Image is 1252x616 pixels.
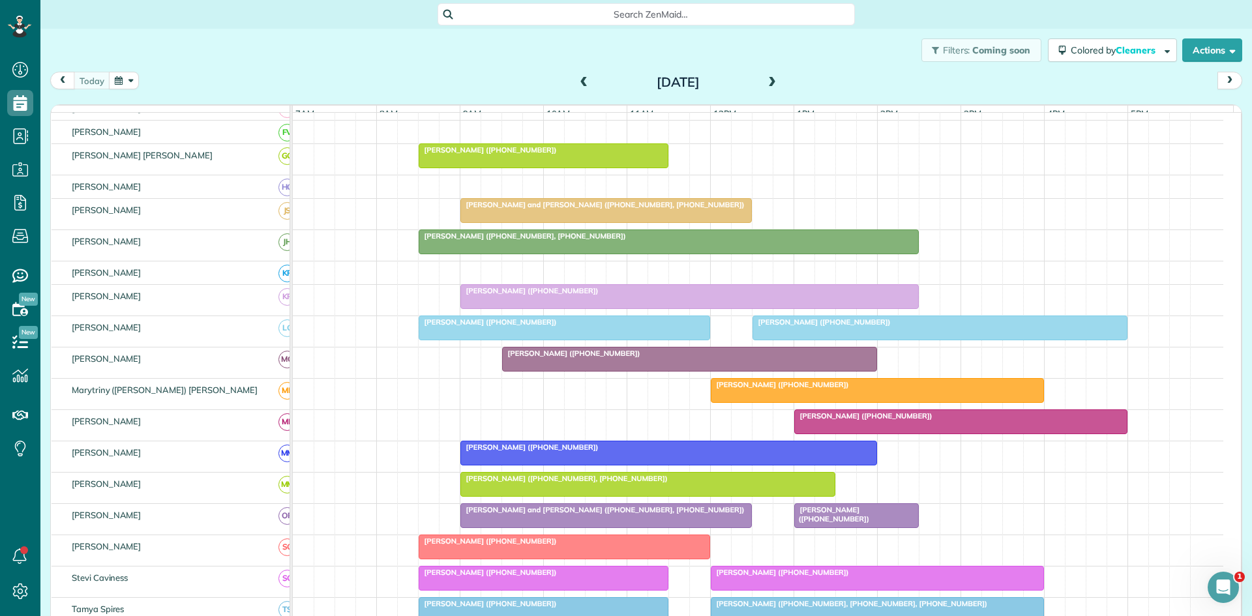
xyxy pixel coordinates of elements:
[69,385,260,395] span: Marytriny ([PERSON_NAME]) [PERSON_NAME]
[418,568,558,577] span: [PERSON_NAME] ([PHONE_NUMBER])
[752,317,891,327] span: [PERSON_NAME] ([PHONE_NUMBER])
[794,505,870,523] span: [PERSON_NAME] ([PHONE_NUMBER])
[460,443,599,452] span: [PERSON_NAME] ([PHONE_NUMBER])
[1116,44,1157,56] span: Cleaners
[69,267,144,278] span: [PERSON_NAME]
[278,233,296,251] span: JH
[278,124,296,141] span: FV
[501,349,641,358] span: [PERSON_NAME] ([PHONE_NUMBER])
[278,147,296,165] span: GG
[69,353,144,364] span: [PERSON_NAME]
[1071,44,1160,56] span: Colored by
[69,181,144,192] span: [PERSON_NAME]
[794,108,817,119] span: 1pm
[69,236,144,246] span: [PERSON_NAME]
[278,445,296,462] span: MM
[544,108,573,119] span: 10am
[278,382,296,400] span: ME
[460,474,668,483] span: [PERSON_NAME] ([PHONE_NUMBER], [PHONE_NUMBER])
[278,413,296,431] span: ML
[597,75,760,89] h2: [DATE]
[794,411,933,420] span: [PERSON_NAME] ([PHONE_NUMBER])
[418,599,558,608] span: [PERSON_NAME] ([PHONE_NUMBER])
[278,570,296,587] span: SC
[69,447,144,458] span: [PERSON_NAME]
[278,288,296,306] span: KR
[278,319,296,337] span: LC
[69,322,144,332] span: [PERSON_NAME]
[377,108,401,119] span: 8am
[711,108,739,119] span: 12pm
[19,293,38,306] span: New
[710,568,850,577] span: [PERSON_NAME] ([PHONE_NUMBER])
[1045,108,1067,119] span: 4pm
[69,478,144,489] span: [PERSON_NAME]
[627,108,657,119] span: 11am
[69,572,130,583] span: Stevi Caviness
[878,108,901,119] span: 2pm
[278,265,296,282] span: KR
[19,326,38,339] span: New
[418,231,627,241] span: [PERSON_NAME] ([PHONE_NUMBER], [PHONE_NUMBER])
[69,103,144,113] span: [PERSON_NAME]
[278,179,296,196] span: HG
[69,205,144,215] span: [PERSON_NAME]
[418,145,558,154] span: [PERSON_NAME] ([PHONE_NUMBER])
[278,202,296,220] span: JS
[293,108,317,119] span: 7am
[1182,38,1242,62] button: Actions
[1234,572,1245,582] span: 1
[972,44,1031,56] span: Coming soon
[460,286,599,295] span: [PERSON_NAME] ([PHONE_NUMBER])
[50,72,75,89] button: prev
[69,541,144,551] span: [PERSON_NAME]
[278,351,296,368] span: MG
[710,599,988,608] span: [PERSON_NAME] ([PHONE_NUMBER], [PHONE_NUMBER], [PHONE_NUMBER])
[943,44,970,56] span: Filters:
[1217,72,1242,89] button: next
[278,538,296,556] span: SC
[69,291,144,301] span: [PERSON_NAME]
[961,108,984,119] span: 3pm
[1048,38,1177,62] button: Colored byCleaners
[460,108,484,119] span: 9am
[69,126,144,137] span: [PERSON_NAME]
[460,200,745,209] span: [PERSON_NAME] and [PERSON_NAME] ([PHONE_NUMBER], [PHONE_NUMBER])
[418,536,558,546] span: [PERSON_NAME] ([PHONE_NUMBER])
[69,604,127,614] span: Tamya Spires
[278,476,296,493] span: MM
[1128,108,1151,119] span: 5pm
[69,150,215,160] span: [PERSON_NAME] [PERSON_NAME]
[74,72,110,89] button: today
[418,317,558,327] span: [PERSON_NAME] ([PHONE_NUMBER])
[69,416,144,426] span: [PERSON_NAME]
[460,505,745,514] span: [PERSON_NAME] and [PERSON_NAME] ([PHONE_NUMBER], [PHONE_NUMBER])
[710,380,850,389] span: [PERSON_NAME] ([PHONE_NUMBER])
[1208,572,1239,603] iframe: Intercom live chat
[278,507,296,525] span: OR
[69,510,144,520] span: [PERSON_NAME]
